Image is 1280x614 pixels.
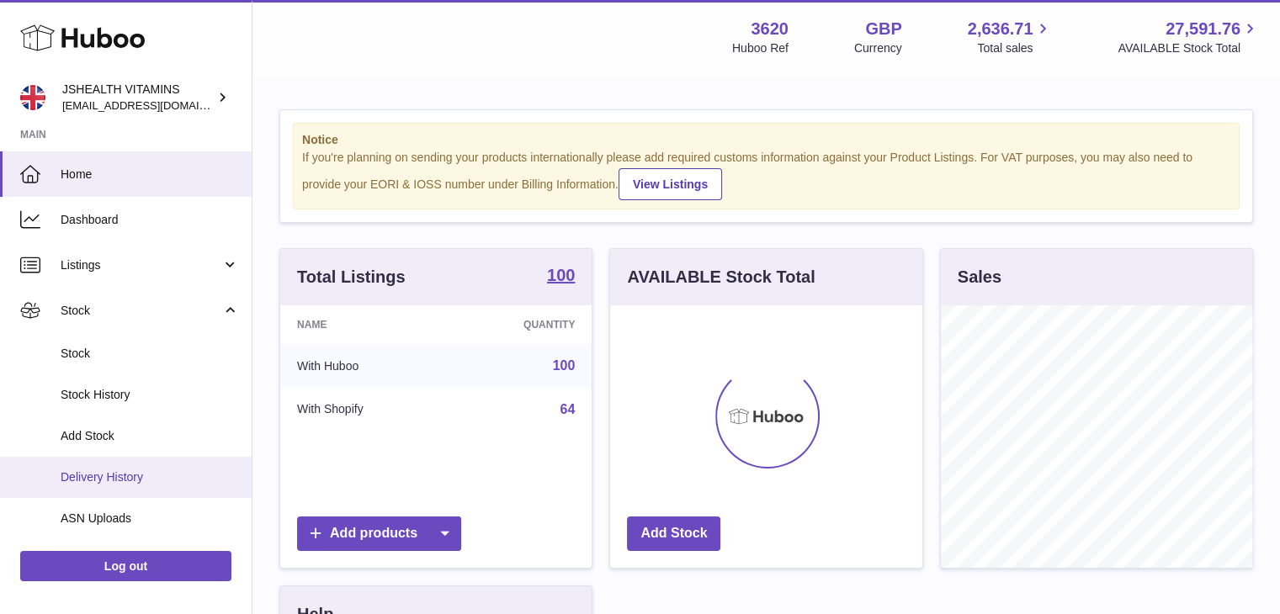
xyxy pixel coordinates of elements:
span: 2,636.71 [968,18,1033,40]
a: 27,591.76 AVAILABLE Stock Total [1118,18,1260,56]
th: Quantity [449,305,592,344]
a: 64 [560,402,576,416]
span: AVAILABLE Stock Total [1118,40,1260,56]
div: JSHEALTH VITAMINS [62,82,214,114]
h3: Sales [958,266,1001,288]
h3: AVAILABLE Stock Total [627,266,815,288]
a: 100 [553,358,576,373]
strong: 3620 [751,18,789,40]
span: ASN Uploads [61,511,239,527]
strong: Notice [302,132,1230,148]
span: Stock [61,346,239,362]
td: With Shopify [280,388,449,431]
img: internalAdmin-3620@internal.huboo.com [20,85,45,110]
span: Add Stock [61,428,239,444]
div: If you're planning on sending your products internationally please add required customs informati... [302,150,1230,200]
a: 2,636.71 Total sales [968,18,1053,56]
div: Currency [854,40,902,56]
strong: 100 [547,267,575,283]
span: Total sales [977,40,1052,56]
a: Add Stock [627,516,720,551]
span: Stock History [61,387,239,403]
span: Stock [61,303,221,319]
span: Dashboard [61,212,239,228]
strong: GBP [865,18,901,40]
span: Delivery History [61,469,239,485]
div: Huboo Ref [732,40,789,56]
a: Add products [297,516,461,551]
a: 100 [547,267,575,287]
td: With Huboo [280,344,449,388]
th: Name [280,305,449,344]
span: 27,591.76 [1166,18,1240,40]
span: Home [61,167,239,183]
a: View Listings [619,168,722,200]
span: Listings [61,257,221,273]
span: [EMAIL_ADDRESS][DOMAIN_NAME] [62,98,247,112]
a: Log out [20,551,231,581]
h3: Total Listings [297,266,406,288]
